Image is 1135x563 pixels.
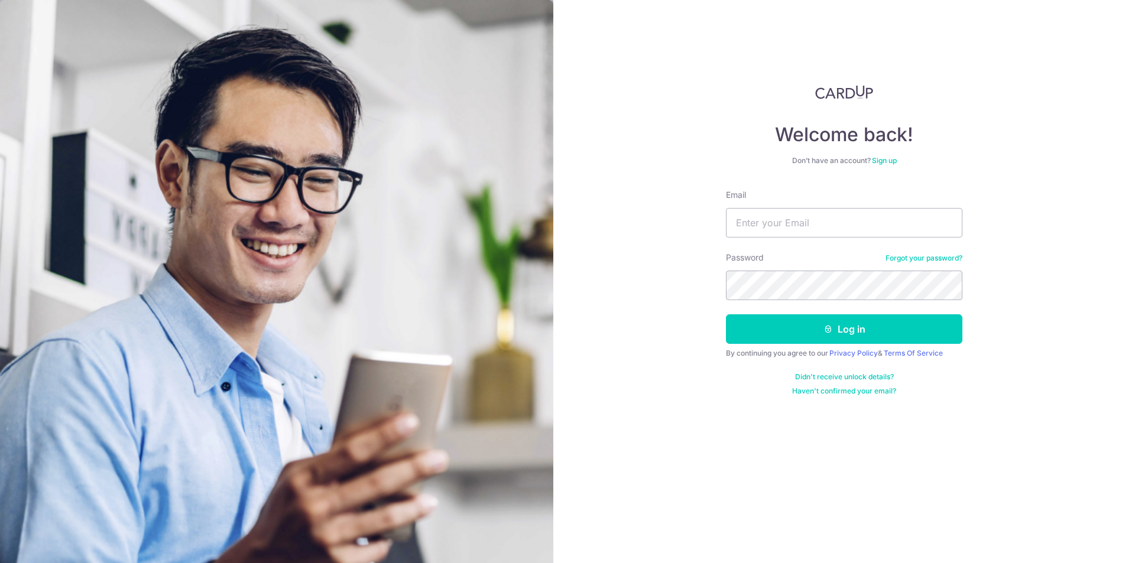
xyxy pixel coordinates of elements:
label: Email [726,189,746,201]
h4: Welcome back! [726,123,962,147]
button: Log in [726,314,962,344]
a: Terms Of Service [884,349,943,357]
a: Sign up [872,156,897,165]
img: CardUp Logo [815,85,873,99]
a: Privacy Policy [829,349,878,357]
div: Don’t have an account? [726,156,962,165]
a: Didn't receive unlock details? [795,372,894,382]
a: Haven't confirmed your email? [792,386,896,396]
a: Forgot your password? [886,253,962,263]
div: By continuing you agree to our & [726,349,962,358]
input: Enter your Email [726,208,962,237]
label: Password [726,252,764,263]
